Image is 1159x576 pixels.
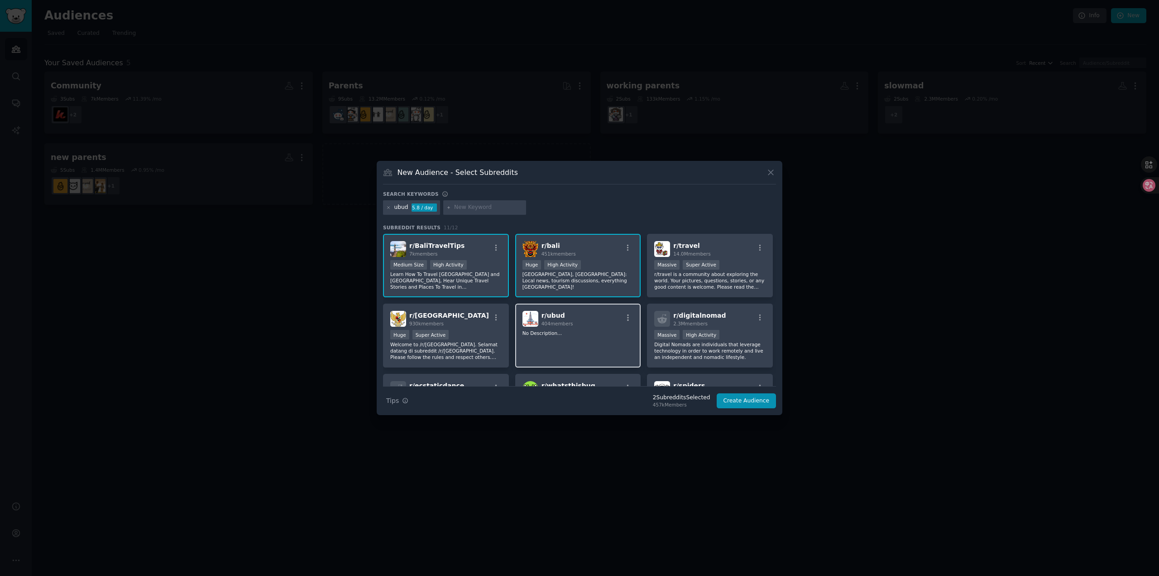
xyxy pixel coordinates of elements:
span: r/ whatsthisbug [541,382,595,389]
div: ubud [394,203,408,212]
div: Super Active [412,330,449,339]
div: Medium Size [390,260,427,270]
span: 11 / 12 [444,225,458,230]
span: 404 members [541,321,573,326]
span: 2.3M members [673,321,708,326]
p: Welcome to /r/[GEOGRAPHIC_DATA]. Selamat datang di subreddit /r/[GEOGRAPHIC_DATA]. Please follow ... [390,341,502,360]
span: r/ bali [541,242,560,249]
div: 457k Members [653,402,710,408]
span: r/ [GEOGRAPHIC_DATA] [409,312,489,319]
span: 7k members [409,251,438,257]
div: High Activity [544,260,581,270]
span: r/ BaliTravelTips [409,242,465,249]
div: High Activity [430,260,467,270]
span: 14.0M members [673,251,710,257]
input: New Keyword [454,203,523,212]
p: No Description... [522,330,634,336]
span: 451k members [541,251,576,257]
span: 930k members [409,321,444,326]
p: Digital Nomads are individuals that leverage technology in order to work remotely and live an ind... [654,341,766,360]
div: Massive [654,330,680,339]
img: bali [522,241,538,257]
h3: New Audience - Select Subreddits [398,168,518,177]
button: Tips [383,393,412,409]
img: whatsthisbug [522,381,538,397]
span: Tips [386,396,399,406]
img: indonesia [390,311,406,327]
div: 2 Subreddit s Selected [653,394,710,402]
div: Super Active [683,260,719,270]
img: BaliTravelTips [390,241,406,257]
span: Subreddit Results [383,224,441,231]
h3: Search keywords [383,191,439,197]
p: r/travel is a community about exploring the world. Your pictures, questions, stories, or any good... [654,271,766,290]
img: spiders [654,381,670,397]
span: r/ digitalnomad [673,312,726,319]
span: r/ spiders [673,382,705,389]
button: Create Audience [717,393,776,409]
div: Massive [654,260,680,270]
img: travel [654,241,670,257]
span: r/ ubud [541,312,565,319]
div: Huge [390,330,409,339]
div: Huge [522,260,541,270]
span: r/ travel [673,242,700,249]
p: Learn How To Travel [GEOGRAPHIC_DATA] and [GEOGRAPHIC_DATA], Hear Unique Travel Stories and Place... [390,271,502,290]
div: High Activity [683,330,719,339]
img: ubud [522,311,538,327]
span: r/ ecstaticdance [409,382,464,389]
p: [GEOGRAPHIC_DATA], [GEOGRAPHIC_DATA]: Local news, tourism discussions, everything [GEOGRAPHIC_DATA]! [522,271,634,290]
div: 5.8 / day [412,203,437,212]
